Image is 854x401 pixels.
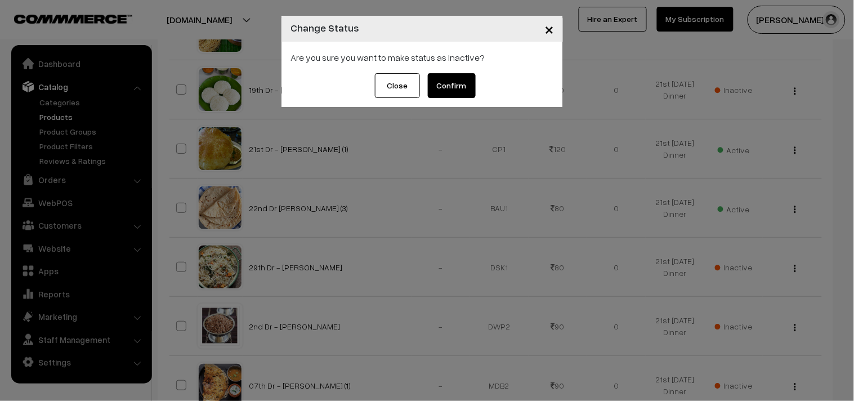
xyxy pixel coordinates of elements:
h4: Change Status [290,20,359,35]
div: Are you sure you want to make status as Inactive? [290,51,554,64]
button: Confirm [428,73,476,98]
span: × [544,18,554,39]
button: Close [375,73,420,98]
button: Close [535,11,563,46]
